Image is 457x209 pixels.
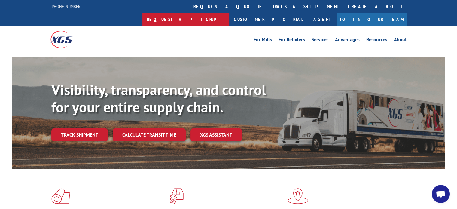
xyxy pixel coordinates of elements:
a: Agent [307,13,337,26]
a: For Mills [254,37,272,44]
a: Calculate transit time [113,128,186,141]
a: About [394,37,407,44]
a: For Retailers [279,37,305,44]
a: Request a pickup [142,13,229,26]
img: xgs-icon-focused-on-flooring-red [169,188,184,204]
a: Advantages [335,37,360,44]
a: Join Our Team [337,13,407,26]
img: xgs-icon-flagship-distribution-model-red [288,188,308,204]
a: Resources [366,37,387,44]
a: Track shipment [51,128,108,141]
a: Open chat [432,185,450,203]
a: Customer Portal [229,13,307,26]
a: Services [312,37,328,44]
b: Visibility, transparency, and control for your entire supply chain. [51,80,266,116]
a: XGS ASSISTANT [190,128,242,141]
a: [PHONE_NUMBER] [50,3,82,9]
img: xgs-icon-total-supply-chain-intelligence-red [51,188,70,204]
